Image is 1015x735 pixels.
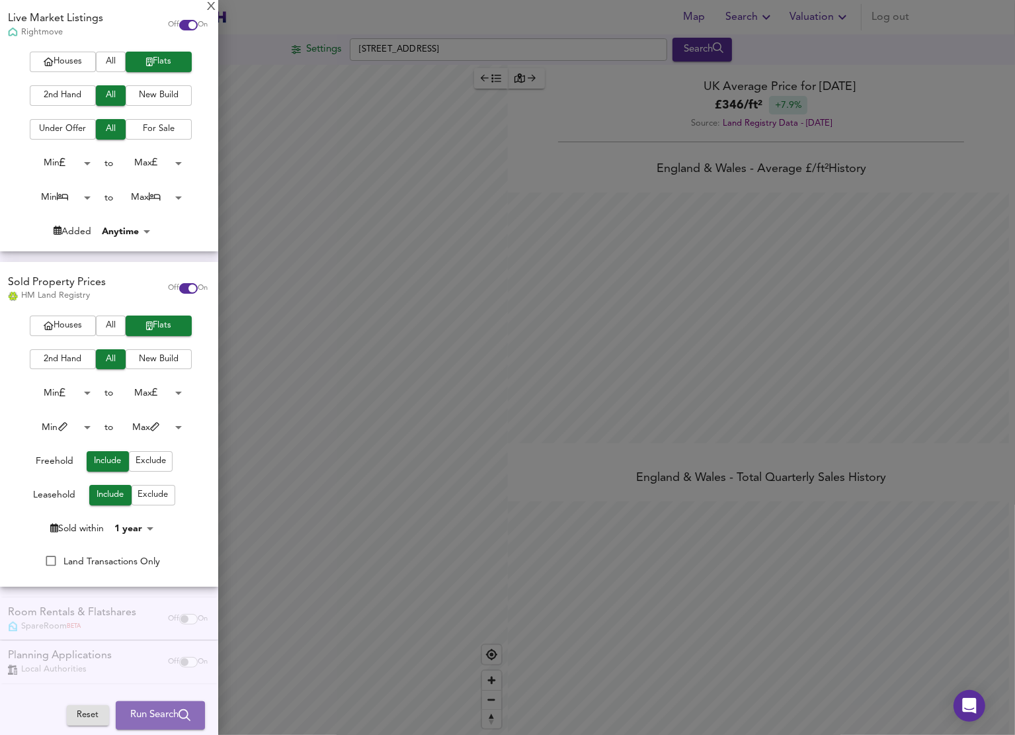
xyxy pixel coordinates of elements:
img: Rightmove [8,27,18,38]
div: Sold Property Prices [8,275,106,290]
button: Under Offer [30,119,96,140]
span: 2nd Hand [36,352,89,367]
button: Houses [30,316,96,336]
button: All [96,85,126,106]
span: Run Search [130,707,190,724]
div: Max [114,187,186,208]
div: Leasehold [34,488,76,505]
img: Land Registry [8,292,18,301]
div: Min [22,153,95,173]
span: All [102,54,119,69]
button: Include [89,485,132,505]
button: 2nd Hand [30,349,96,370]
button: Flats [126,316,192,336]
div: to [105,191,114,204]
span: 2nd Hand [36,88,89,103]
div: Min [22,187,95,208]
span: Flats [132,54,185,69]
button: Reset [67,706,109,726]
div: to [105,386,114,400]
span: Land Transactions Only [63,557,160,566]
span: All [102,352,119,367]
div: Min [22,417,95,438]
button: Include [87,451,129,472]
span: Houses [36,54,89,69]
span: New Build [132,88,185,103]
span: Flats [132,318,185,333]
div: X [207,3,216,12]
span: Off [168,20,179,30]
span: All [102,318,119,333]
div: Min [22,383,95,404]
span: Include [93,454,122,469]
div: HM Land Registry [8,290,106,302]
div: Sold within [50,522,104,535]
button: All [96,316,126,336]
button: 2nd Hand [30,85,96,106]
div: Open Intercom Messenger [954,690,985,722]
div: 1 year [110,522,158,535]
div: to [105,157,114,170]
div: Live Market Listings [8,11,103,26]
span: Under Offer [36,122,89,137]
button: New Build [126,85,192,106]
div: to [105,421,114,434]
span: All [102,88,119,103]
span: Include [96,488,125,503]
button: For Sale [126,119,192,140]
span: New Build [132,352,185,367]
div: Max [114,383,186,404]
span: On [198,20,208,30]
span: All [102,122,119,137]
button: Flats [126,52,192,72]
div: Max [114,153,186,173]
div: Anytime [98,225,155,238]
div: Rightmove [8,26,103,38]
span: Reset [73,709,102,724]
span: Off [168,283,179,294]
button: All [96,52,126,72]
button: All [96,349,126,370]
span: For Sale [132,122,185,137]
span: Houses [36,318,89,333]
span: On [198,283,208,294]
button: Run Search [116,702,205,730]
div: Freehold [36,454,73,472]
div: Max [114,417,186,438]
button: Exclude [132,485,175,505]
button: Houses [30,52,96,72]
button: New Build [126,349,192,370]
div: Added [54,225,91,238]
span: Exclude [138,488,169,503]
button: Exclude [129,451,173,472]
span: Exclude [136,454,166,469]
button: All [96,119,126,140]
